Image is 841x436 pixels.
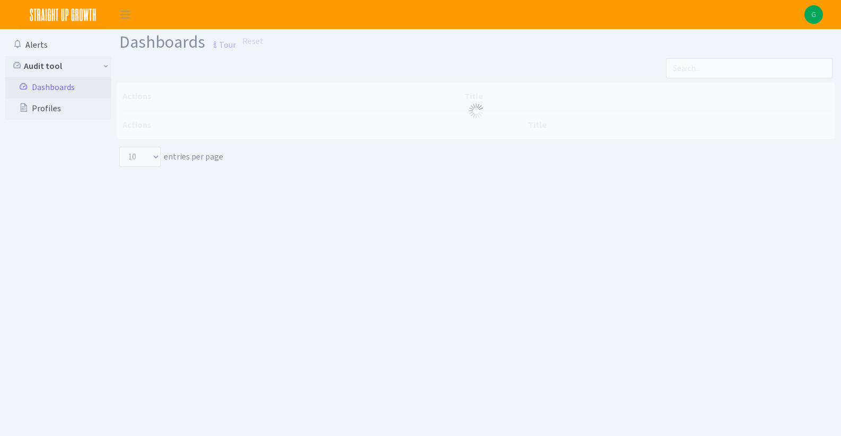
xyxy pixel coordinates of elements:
[112,6,138,23] button: Toggle navigation
[205,31,236,53] a: Tour
[468,102,485,119] img: Processing...
[5,56,111,77] a: Audit tool
[804,5,823,24] a: G
[666,58,833,78] input: Search...
[119,147,223,167] label: entries per page
[119,147,161,167] select: entries per page
[208,36,236,54] small: Tour
[5,77,111,98] a: Dashboards
[804,5,823,24] img: Gilit
[5,98,111,119] a: Profiles
[242,35,264,48] a: Reset
[5,34,111,56] a: Alerts
[119,33,236,54] h1: Dashboards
